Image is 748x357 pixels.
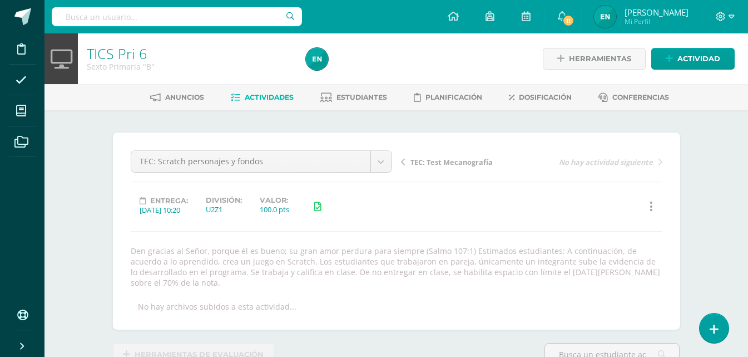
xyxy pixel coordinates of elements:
[165,93,204,101] span: Anuncios
[140,151,362,172] span: TEC: Scratch personajes y fondos
[320,89,387,106] a: Estudiantes
[677,48,720,69] span: Actividad
[138,301,296,312] div: No hay archivos subidos a esta actividad...
[87,61,293,72] div: Sexto Primaria 'B'
[598,89,669,106] a: Conferencias
[410,157,493,167] span: TEC: Test Mecanografía
[260,196,289,204] label: Valor:
[336,93,387,101] span: Estudiantes
[543,48,646,70] a: Herramientas
[414,89,482,106] a: Planificación
[625,7,688,18] span: [PERSON_NAME]
[306,48,328,70] img: 00bc85849806240248e66f61f9775644.png
[206,204,242,214] div: U2Z1
[651,48,735,70] a: Actividad
[519,93,572,101] span: Dosificación
[150,197,188,205] span: Entrega:
[126,246,667,288] div: Den gracias al Señor, porque él es bueno; su gran amor perdura para siempre (Salmo 107:1) Estimad...
[140,205,188,215] div: [DATE] 10:20
[206,196,242,204] label: División:
[52,7,302,26] input: Busca un usuario...
[569,48,631,69] span: Herramientas
[594,6,616,28] img: 00bc85849806240248e66f61f9775644.png
[87,44,147,63] a: TICS Pri 6
[425,93,482,101] span: Planificación
[150,89,204,106] a: Anuncios
[509,89,572,106] a: Dosificación
[559,157,653,167] span: No hay actividad siguiente
[245,93,294,101] span: Actividades
[260,204,289,214] div: 100.0 pts
[131,151,392,172] a: TEC: Scratch personajes y fondos
[625,17,688,26] span: Mi Perfil
[87,46,293,61] h1: TICS Pri 6
[231,89,294,106] a: Actividades
[401,156,532,167] a: TEC: Test Mecanografía
[612,93,669,101] span: Conferencias
[562,14,574,27] span: 11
